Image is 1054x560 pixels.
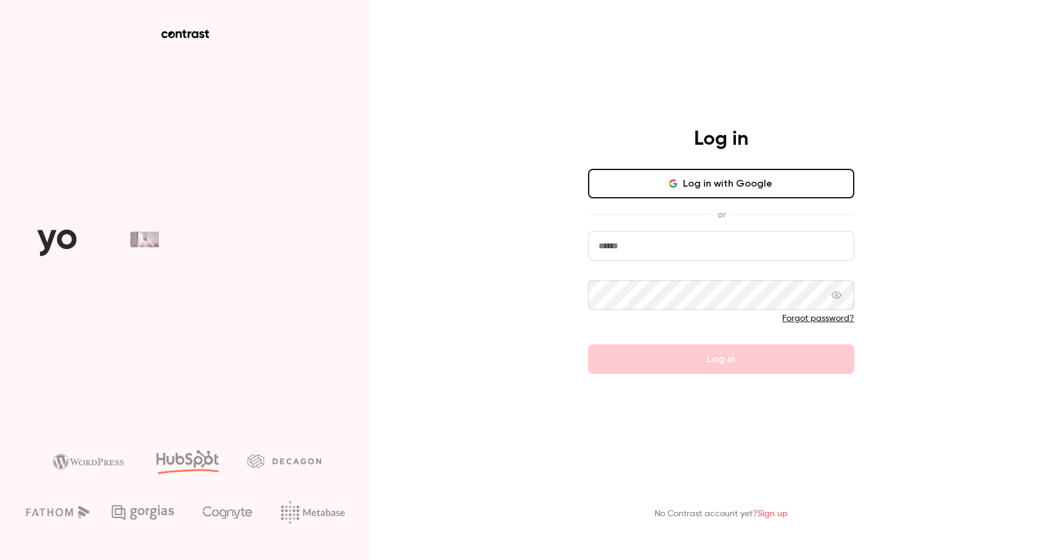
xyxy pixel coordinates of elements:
[711,208,732,221] span: or
[655,508,788,521] p: No Contrast account yet?
[758,509,788,518] a: Sign up
[694,127,748,152] h4: Log in
[782,314,854,323] a: Forgot password?
[588,169,854,198] button: Log in with Google
[247,454,321,468] img: decagon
